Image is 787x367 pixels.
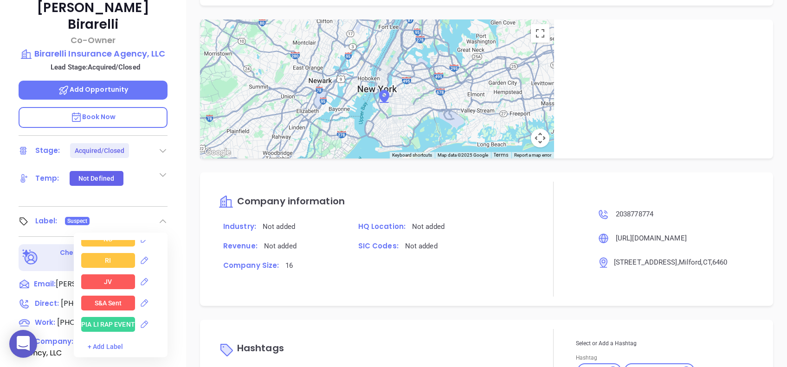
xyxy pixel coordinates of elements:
[81,317,135,332] div: PIA LI RAP EVENT
[19,47,168,60] a: Birarelli Insurance Agency, LLC
[412,222,445,231] span: Not added
[576,355,597,361] label: Hashtag
[75,143,125,158] div: Acquired/Closed
[438,152,488,158] span: Map data ©2025 Google
[614,258,677,266] span: [STREET_ADDRESS]
[219,196,345,207] a: Company information
[392,152,432,158] button: Keyboard shortcuts
[223,241,258,251] span: Revenue:
[57,317,124,328] span: [PHONE_NUMBER]
[264,242,297,250] span: Not added
[35,336,73,346] span: Company:
[95,296,122,310] div: S&A Sent
[263,222,295,231] span: Not added
[71,112,116,121] span: Book Now
[35,298,59,308] span: Direct :
[711,258,728,266] span: , 6460
[22,249,39,266] img: Ai-Enrich-DaqCidB-.svg
[358,241,399,251] span: SIC Codes:
[56,278,153,290] span: [PERSON_NAME][EMAIL_ADDRESS][PERSON_NAME][DOMAIN_NAME]
[616,210,653,218] span: 2038778774
[616,234,687,242] span: [URL][DOMAIN_NAME]
[104,274,112,289] div: JV
[514,152,551,158] a: Report a map error
[701,258,710,266] span: , CT
[677,258,702,266] span: , Milford
[61,298,128,309] span: [PHONE_NUMBER]
[23,61,168,73] p: Lead Stage: Acquired/Closed
[35,144,60,158] div: Stage:
[19,34,168,46] p: Co-Owner
[67,216,88,226] span: Suspect
[58,85,129,94] span: Add Opportunity
[405,242,438,250] span: Not added
[34,278,56,291] span: Email:
[35,317,55,327] span: Work :
[237,342,284,355] span: Hashtags
[531,129,549,147] button: Map camera controls
[358,221,406,231] span: HQ Location:
[531,24,549,43] button: Toggle fullscreen view
[35,214,58,228] div: Label:
[105,253,111,268] div: RI
[78,171,114,186] div: Not Defined
[237,195,345,208] span: Company information
[285,261,293,270] span: 16
[88,342,168,352] div: + Add Label
[494,152,509,158] a: Terms
[202,146,233,158] img: Google
[19,336,140,358] span: Birarelli Insurance Agency, LLC
[576,338,755,348] p: Select or Add a Hashtag
[223,260,279,270] span: Company Size:
[35,171,59,185] div: Temp:
[40,248,161,267] p: Check for Binox AI Data Enrichment
[202,146,233,158] a: Open this area in Google Maps (opens a new window)
[223,221,256,231] span: Industry:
